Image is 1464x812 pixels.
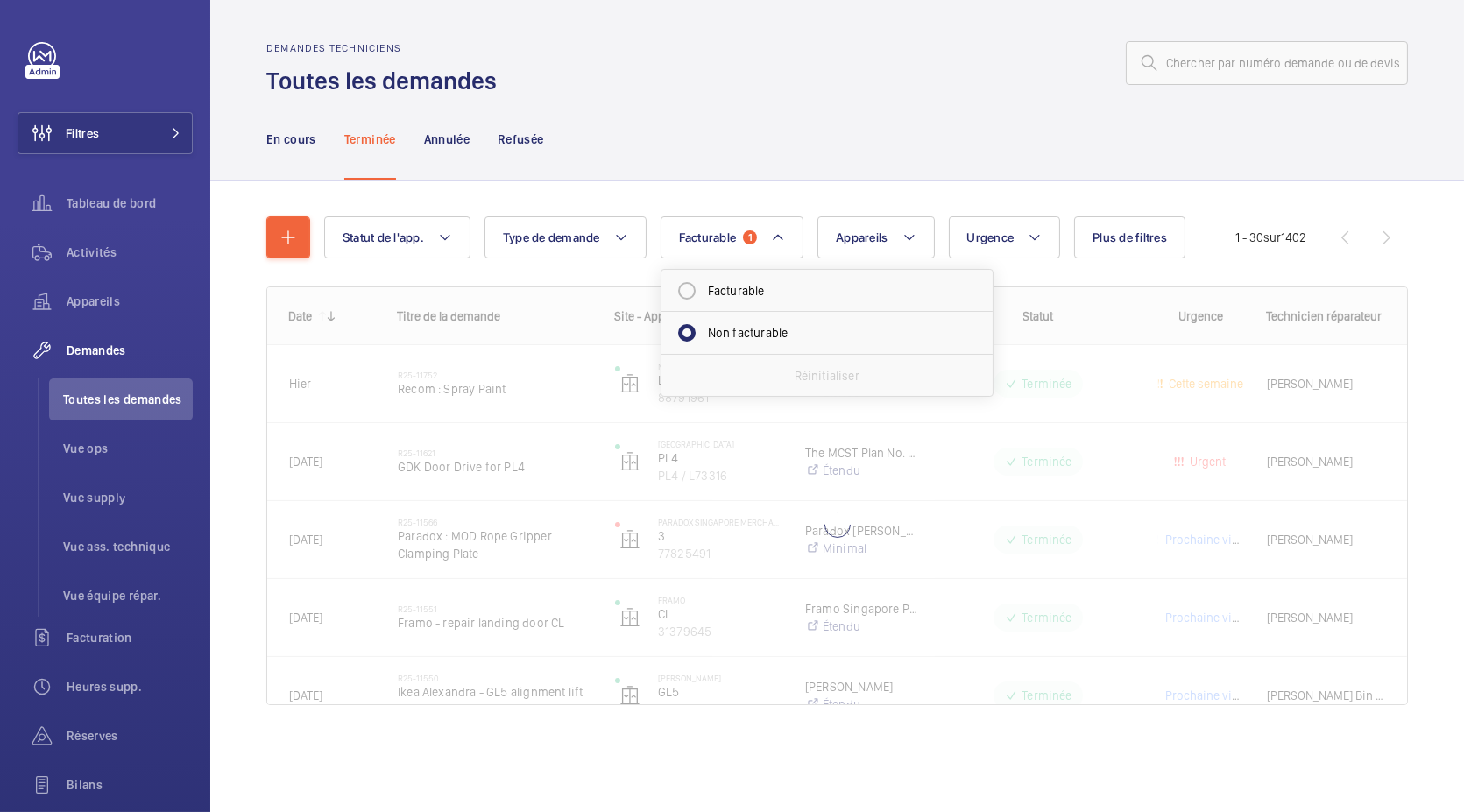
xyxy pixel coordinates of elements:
[836,230,888,244] span: Appareils
[63,391,193,408] span: Toutes les demandes
[795,367,859,385] p: Réinitialiser
[63,587,193,604] span: Vue équipe répar.
[1074,216,1185,258] button: Plus de filtres
[679,230,737,244] span: Facturable
[67,678,193,695] span: Heures supp.
[66,124,99,142] span: Filtres
[967,230,1015,244] span: Urgence
[18,112,193,154] button: Filtres
[1093,230,1167,244] span: Plus de filtres
[67,629,193,646] span: Facturation
[67,727,193,745] span: Réserves
[63,538,193,555] span: Vue ass. technique
[661,216,804,258] button: Facturable1
[484,216,647,258] button: Type de demande
[344,131,396,148] p: Terminée
[743,230,757,244] span: 1
[343,230,424,244] span: Statut de l'app.
[949,216,1061,258] button: Urgence
[63,489,193,506] span: Vue supply
[266,65,507,97] h1: Toutes les demandes
[498,131,543,148] p: Refusée
[817,216,934,258] button: Appareils
[1263,230,1281,244] span: sur
[266,42,507,54] h2: Demandes techniciens
[324,216,470,258] button: Statut de l'app.
[67,194,193,212] span: Tableau de bord
[266,131,316,148] p: En cours
[1235,231,1306,244] span: 1 - 30 1402
[67,244,193,261] span: Activités
[67,342,193,359] span: Demandes
[424,131,470,148] p: Annulée
[67,293,193,310] span: Appareils
[63,440,193,457] span: Vue ops
[67,776,193,794] span: Bilans
[1126,41,1408,85] input: Chercher par numéro demande ou de devis
[503,230,600,244] span: Type de demande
